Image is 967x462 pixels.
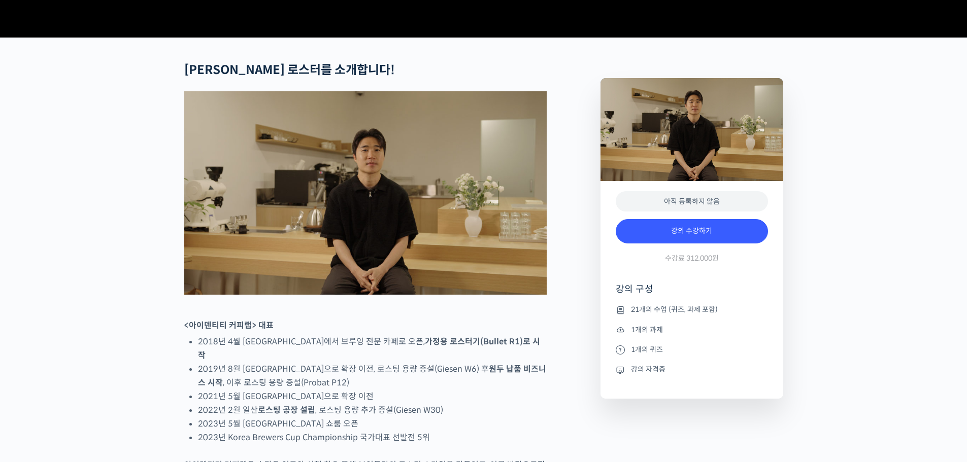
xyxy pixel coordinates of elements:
[198,403,547,417] li: 2022년 2월 일산 , 로스팅 용량 추가 증설(Giesen W30)
[616,324,768,336] li: 1개의 과제
[198,389,547,403] li: 2021년 5월 [GEOGRAPHIC_DATA]으로 확장 이전
[616,304,768,316] li: 21개의 수업 (퀴즈, 과제 포함)
[184,63,547,78] h2: [PERSON_NAME] 로스터를 소개합니다!
[93,337,105,345] span: 대화
[616,283,768,303] h4: 강의 구성
[184,320,274,331] strong: <아이덴티티 커피랩> 대표
[131,322,195,347] a: 설정
[198,417,547,431] li: 2023년 5월 [GEOGRAPHIC_DATA] 쇼룸 오픈
[3,322,67,347] a: 홈
[616,219,768,243] a: 강의 수강하기
[198,431,547,444] li: 2023년 Korea Brewers Cup Championship 국가대표 선발전 5위
[198,362,547,389] li: 2019년 8월 [GEOGRAPHIC_DATA]으로 확장 이전, 로스팅 용량 증설(Giesen W6) 후 , 이후 로스팅 용량 증설(Probat P12)
[616,364,768,376] li: 강의 자격증
[198,335,547,362] li: 2018년 4월 [GEOGRAPHIC_DATA]에서 브루잉 전문 카페로 오픈,
[665,254,719,263] span: 수강료 312,000원
[67,322,131,347] a: 대화
[32,337,38,345] span: 홈
[616,343,768,356] li: 1개의 퀴즈
[616,191,768,212] div: 아직 등록하지 않음
[258,405,315,415] strong: 로스팅 공장 설립
[157,337,169,345] span: 설정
